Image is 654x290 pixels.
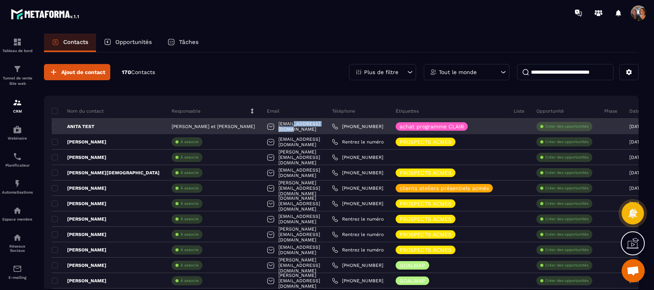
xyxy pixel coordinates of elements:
[13,152,22,161] img: scheduler
[52,201,106,207] p: [PERSON_NAME]
[52,262,106,268] p: [PERSON_NAME]
[536,108,564,114] p: Opportunité
[180,139,199,145] p: À associe
[332,170,383,176] a: [PHONE_NUMBER]
[332,108,355,114] p: Téléphone
[172,124,255,129] p: [PERSON_NAME] et [PERSON_NAME]
[11,7,80,21] img: logo
[52,247,106,253] p: [PERSON_NAME]
[180,155,199,160] p: À associe
[2,119,33,146] a: automationsautomationsWebinaire
[180,247,199,253] p: À associe
[13,125,22,134] img: automations
[61,68,105,76] span: Ajout de contact
[13,37,22,47] img: formation
[604,108,617,114] p: Phase
[545,278,588,283] p: Créer des opportunités
[2,200,33,227] a: automationsautomationsEspace membre
[399,232,452,237] p: PROSPECTS ACMES
[399,278,425,283] p: GOALMAP
[131,69,155,75] span: Contacts
[267,108,280,114] p: Email
[180,263,199,268] p: À associe
[13,206,22,215] img: automations
[545,201,588,206] p: Créer des opportunités
[364,69,398,75] p: Plus de filtre
[115,39,152,46] p: Opportunités
[2,258,33,285] a: emailemailE-mailing
[545,263,588,268] p: Créer des opportunités
[180,278,199,283] p: À associe
[2,49,33,53] p: Tableau de bord
[514,108,524,114] p: Liste
[52,216,106,222] p: [PERSON_NAME]
[545,232,588,237] p: Créer des opportunités
[622,259,645,282] div: Ouvrir le chat
[52,108,104,114] p: Nom du contact
[13,233,22,242] img: social-network
[332,154,383,160] a: [PHONE_NUMBER]
[399,216,452,222] p: PROSPECTS ACMES
[396,108,419,114] p: Étiquettes
[52,123,94,130] p: ANITA TEST
[332,123,383,130] a: [PHONE_NUMBER]
[179,39,199,46] p: Tâches
[545,170,588,175] p: Créer des opportunités
[332,185,383,191] a: [PHONE_NUMBER]
[2,76,33,86] p: Tunnel de vente Site web
[399,247,452,253] p: PROSPECTS ACMES
[2,92,33,119] a: formationformationCRM
[2,163,33,167] p: Planificateur
[332,278,383,284] a: [PHONE_NUMBER]
[399,201,452,206] p: PROSPECTS ACMES
[399,139,452,145] p: PROSPECTS ACMES
[545,139,588,145] p: Créer des opportunités
[332,262,383,268] a: [PHONE_NUMBER]
[180,170,199,175] p: À associe
[13,179,22,188] img: automations
[399,263,425,268] p: GOALMAP
[545,185,588,191] p: Créer des opportunités
[52,231,106,238] p: [PERSON_NAME]
[2,275,33,280] p: E-mailing
[2,59,33,92] a: formationformationTunnel de vente Site web
[180,232,199,237] p: À associe
[180,185,199,191] p: À associe
[52,154,106,160] p: [PERSON_NAME]
[545,216,588,222] p: Créer des opportunités
[545,247,588,253] p: Créer des opportunités
[122,69,155,76] p: 170
[2,109,33,113] p: CRM
[2,227,33,258] a: social-networksocial-networkRéseaux Sociaux
[180,201,199,206] p: À associe
[399,185,489,191] p: clients ateliers présentiels acmés
[332,201,383,207] a: [PHONE_NUMBER]
[44,64,110,80] button: Ajout de contact
[96,34,160,52] a: Opportunités
[439,69,477,75] p: Tout le monde
[545,155,588,160] p: Créer des opportunités
[160,34,206,52] a: Tâches
[2,136,33,140] p: Webinaire
[13,64,22,74] img: formation
[2,217,33,221] p: Espace membre
[2,32,33,59] a: formationformationTableau de bord
[545,124,588,129] p: Créer des opportunités
[52,185,106,191] p: [PERSON_NAME]
[13,98,22,107] img: formation
[52,278,106,284] p: [PERSON_NAME]
[399,170,452,175] p: PROSPECTS ACMES
[172,108,201,114] p: Responsable
[2,146,33,173] a: schedulerschedulerPlanificateur
[2,190,33,194] p: Automatisations
[2,244,33,253] p: Réseaux Sociaux
[2,173,33,200] a: automationsautomationsAutomatisations
[399,124,464,129] p: achat programme CLAIR
[44,34,96,52] a: Contacts
[52,139,106,145] p: [PERSON_NAME]
[52,170,160,176] p: [PERSON_NAME][DEMOGRAPHIC_DATA]
[180,216,199,222] p: À associe
[63,39,88,46] p: Contacts
[13,264,22,273] img: email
